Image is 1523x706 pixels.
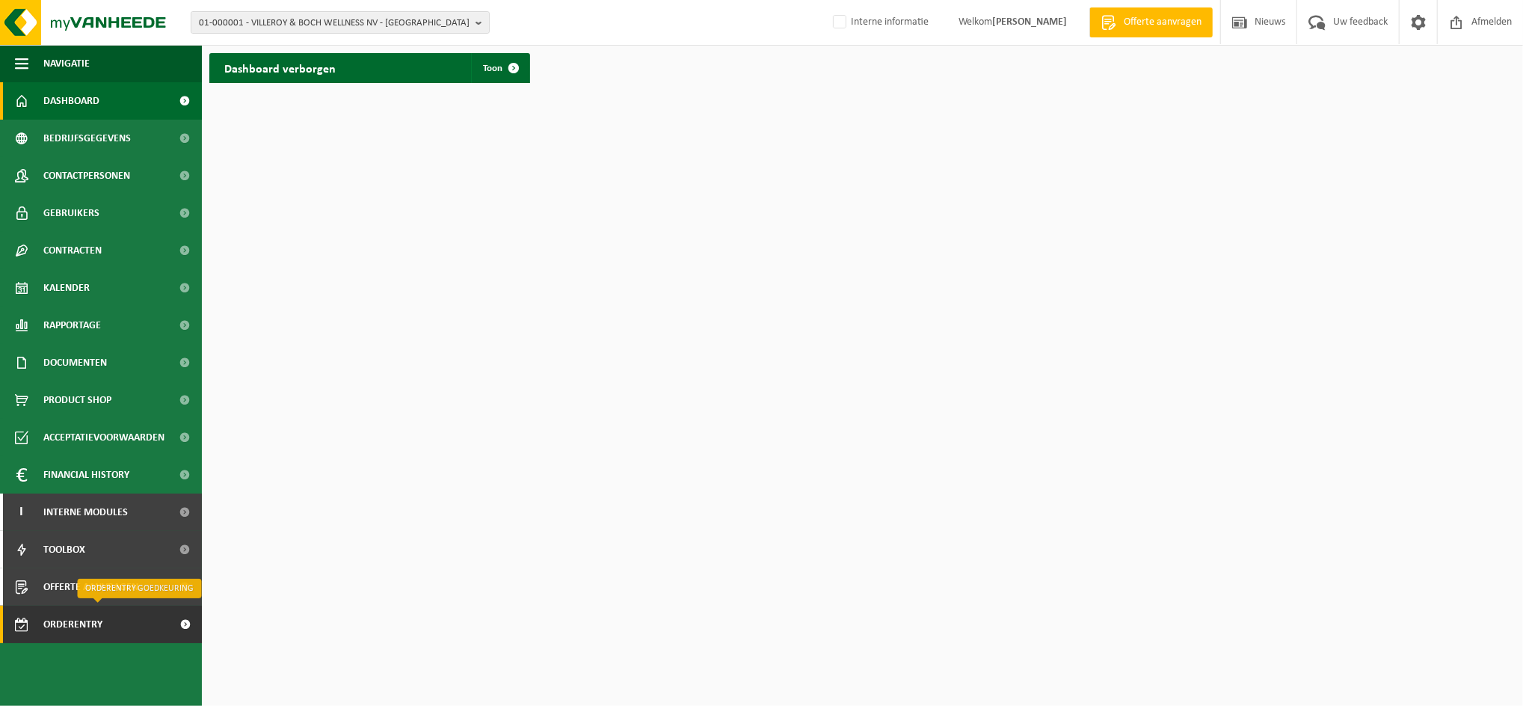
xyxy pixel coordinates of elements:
span: Offerte aanvragen [1120,15,1205,30]
span: 01-000001 - VILLEROY & BOCH WELLNESS NV - [GEOGRAPHIC_DATA] [199,12,470,34]
span: Kalender [43,269,90,307]
span: Toon [483,64,502,73]
span: Bedrijfsgegevens [43,120,131,157]
span: Navigatie [43,45,90,82]
h2: Dashboard verborgen [209,53,351,82]
span: Rapportage [43,307,101,344]
span: Product Shop [43,381,111,419]
span: Toolbox [43,531,85,568]
label: Interne informatie [830,11,929,34]
span: Contracten [43,232,102,269]
span: Dashboard [43,82,99,120]
a: Offerte aanvragen [1089,7,1213,37]
span: Documenten [43,344,107,381]
span: Gebruikers [43,194,99,232]
a: Toon [471,53,529,83]
span: Contactpersonen [43,157,130,194]
span: Offerte aanvragen [43,568,138,606]
strong: [PERSON_NAME] [992,16,1067,28]
span: Orderentry Goedkeuring [43,606,169,643]
button: 01-000001 - VILLEROY & BOCH WELLNESS NV - [GEOGRAPHIC_DATA] [191,11,490,34]
span: I [15,494,28,531]
span: Acceptatievoorwaarden [43,419,164,456]
span: Interne modules [43,494,128,531]
span: Financial History [43,456,129,494]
